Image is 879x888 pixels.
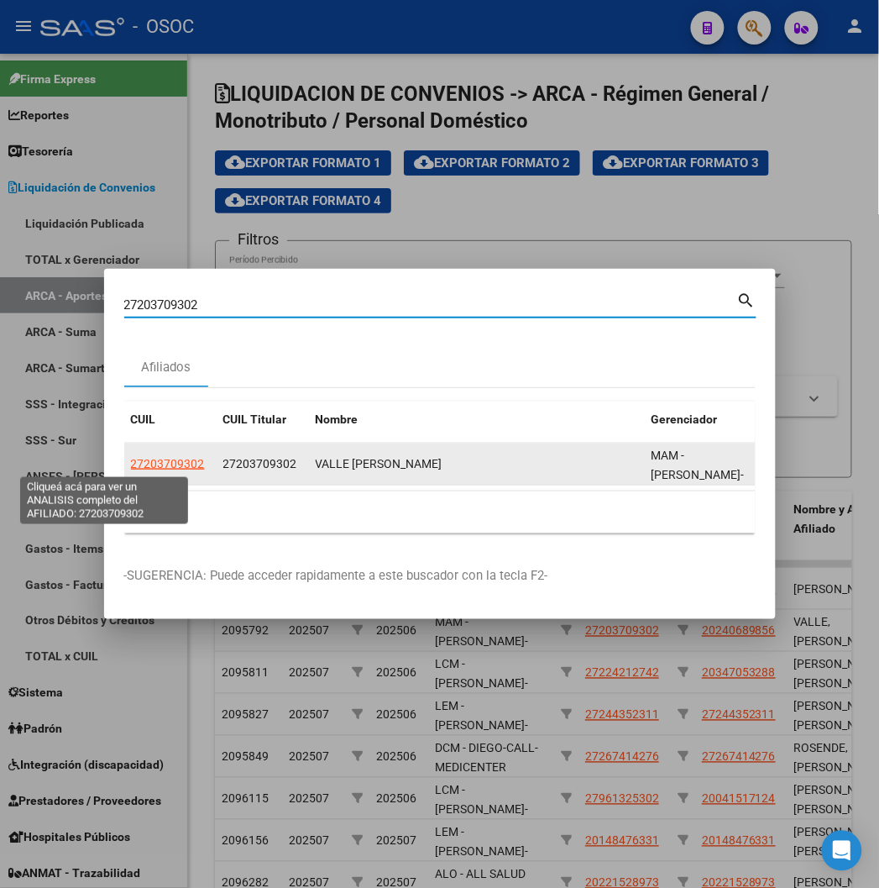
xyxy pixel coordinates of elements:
[645,402,772,438] datatable-header-cell: Gerenciador
[124,491,756,533] div: 1 total
[141,358,191,377] div: Afiliados
[223,457,297,470] span: 27203709302
[223,412,287,426] span: CUIL Titular
[316,455,638,474] div: VALLE [PERSON_NAME]
[737,289,756,309] mat-icon: search
[217,402,309,438] datatable-header-cell: CUIL Titular
[131,412,156,426] span: CUIL
[651,412,718,426] span: Gerenciador
[131,457,205,470] span: 27203709302
[124,402,217,438] datatable-header-cell: CUIL
[822,831,862,871] div: Open Intercom Messenger
[309,402,645,438] datatable-header-cell: Nombre
[316,412,358,426] span: Nombre
[124,567,756,586] p: -SUGERENCIA: Puede acceder rapidamente a este buscador con la tecla F2-
[651,449,762,501] span: MAM - [PERSON_NAME]-CHESS-MEDICENTER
